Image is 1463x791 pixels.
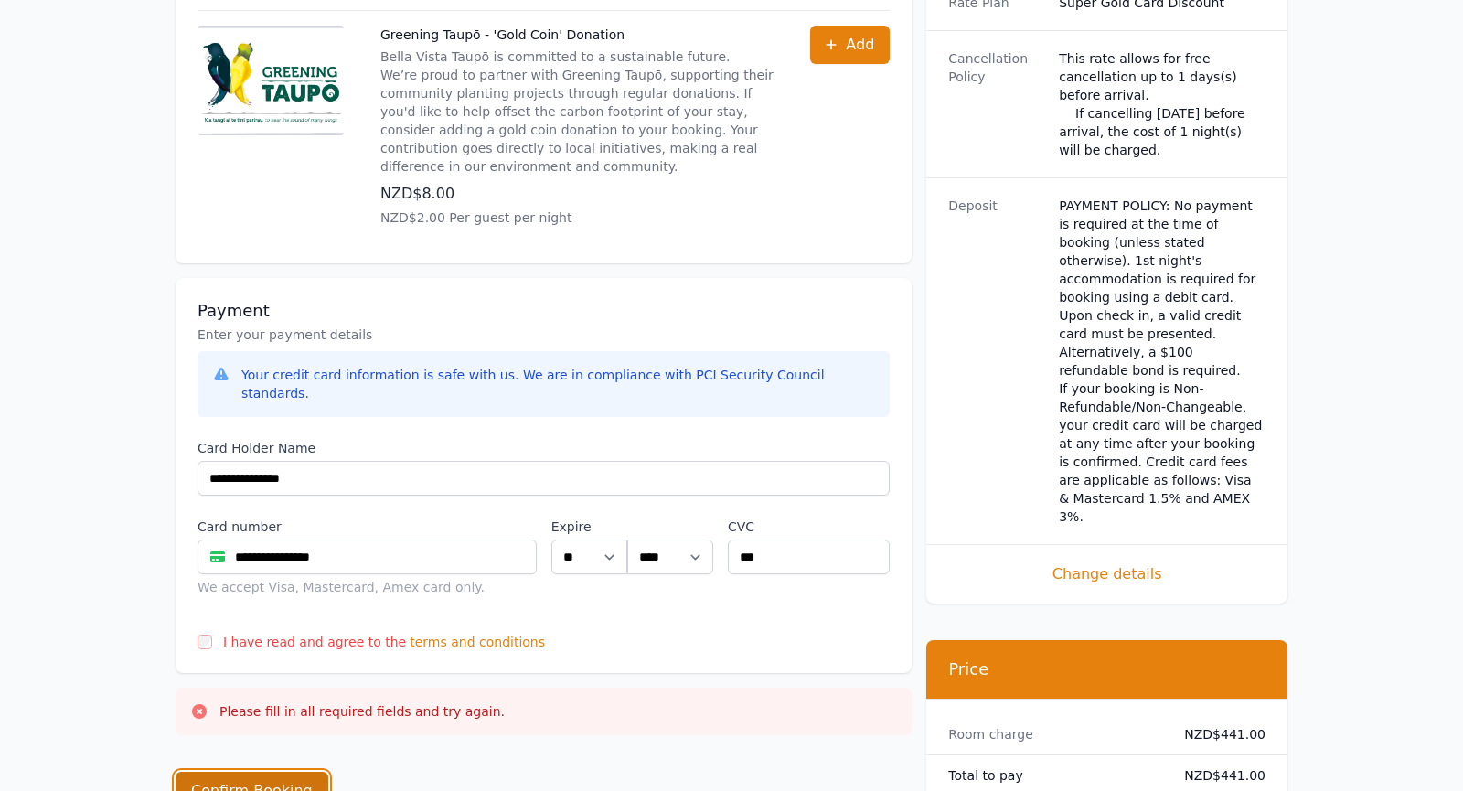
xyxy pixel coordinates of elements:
[948,49,1044,159] dt: Cancellation Policy
[198,518,537,536] label: Card number
[728,518,890,536] label: CVC
[1059,197,1265,526] dd: PAYMENT POLICY: No payment is required at the time of booking (unless stated otherwise). 1st nigh...
[380,183,774,205] p: NZD$8.00
[198,300,890,322] h3: Payment
[223,635,406,649] label: I have read and agree to the
[1169,725,1265,743] dd: NZD$441.00
[948,197,1044,526] dt: Deposit
[380,26,774,44] p: Greening Taupō - 'Gold Coin' Donation
[1059,49,1265,159] div: This rate allows for free cancellation up to 1 days(s) before arrival. If cancelling [DATE] befor...
[1169,766,1265,785] dd: NZD$441.00
[410,633,545,651] span: terms and conditions
[551,518,627,536] label: Expire
[627,518,713,536] label: .
[241,366,875,402] div: Your credit card information is safe with us. We are in compliance with PCI Security Council stan...
[948,766,1155,785] dt: Total to pay
[948,658,1265,680] h3: Price
[948,563,1265,585] span: Change details
[846,34,874,56] span: Add
[380,208,774,227] p: NZD$2.00 Per guest per night
[198,326,890,344] p: Enter your payment details
[198,26,344,135] img: Greening Taupō - 'Gold Coin' Donation
[219,702,505,721] p: Please fill in all required fields and try again.
[198,439,890,457] label: Card Holder Name
[810,26,890,64] button: Add
[380,48,774,176] p: Bella Vista Taupō is committed to a sustainable future. We’re proud to partner with Greening Taup...
[198,578,537,596] div: We accept Visa, Mastercard, Amex card only.
[948,725,1155,743] dt: Room charge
